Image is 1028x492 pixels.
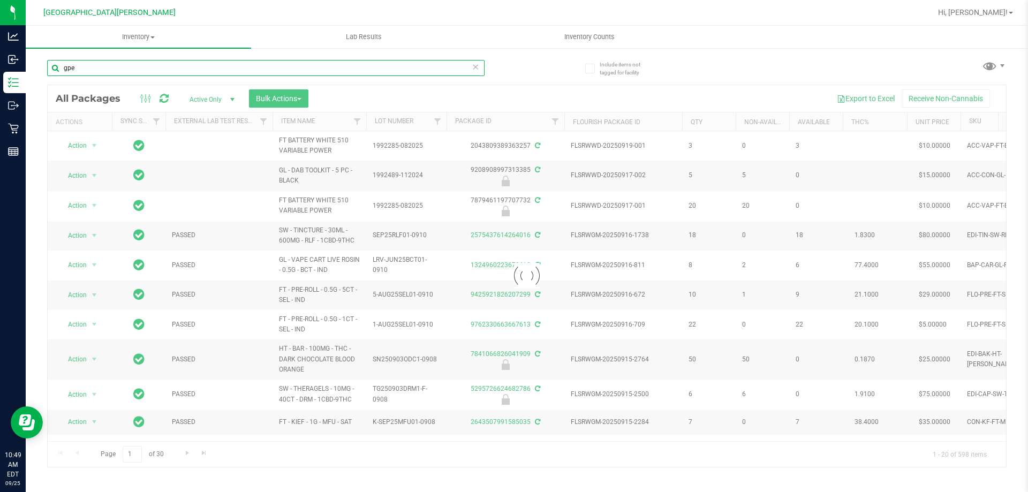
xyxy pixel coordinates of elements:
[8,54,19,65] inline-svg: Inbound
[26,32,251,42] span: Inventory
[8,100,19,111] inline-svg: Outbound
[5,479,21,487] p: 09/25
[26,26,251,48] a: Inventory
[47,60,485,76] input: Search Package ID, Item Name, SKU, Lot or Part Number...
[43,8,176,17] span: [GEOGRAPHIC_DATA][PERSON_NAME]
[8,123,19,134] inline-svg: Retail
[8,31,19,42] inline-svg: Analytics
[472,60,479,74] span: Clear
[331,32,396,42] span: Lab Results
[600,60,653,77] span: Include items not tagged for facility
[477,26,702,48] a: Inventory Counts
[5,450,21,479] p: 10:49 AM EDT
[251,26,477,48] a: Lab Results
[8,146,19,157] inline-svg: Reports
[11,406,43,438] iframe: Resource center
[938,8,1008,17] span: Hi, [PERSON_NAME]!
[550,32,629,42] span: Inventory Counts
[8,77,19,88] inline-svg: Inventory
